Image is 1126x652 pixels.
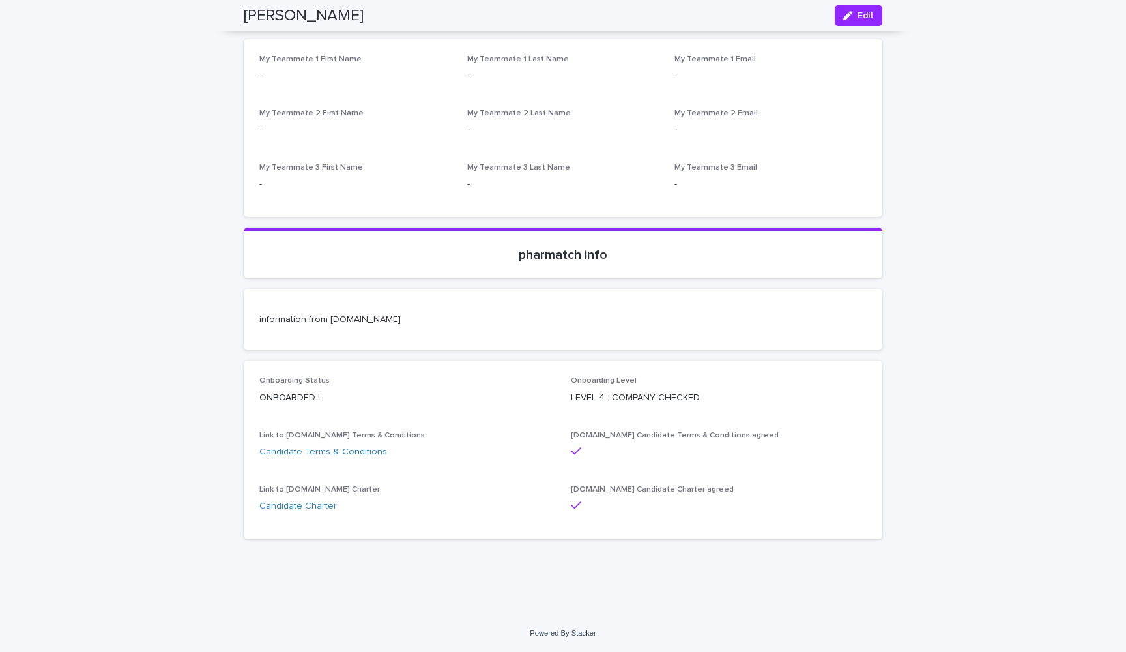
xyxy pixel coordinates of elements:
a: Powered By Stacker [530,629,596,637]
p: pharmatch info [259,247,867,263]
span: Onboarding Level [571,377,637,385]
span: My Teammate 2 First Name [259,110,364,117]
span: [DOMAIN_NAME] Candidate Terms & Conditions agreed [571,432,779,439]
span: My Teammate 2 Email [674,110,758,117]
a: Candidate Charter [259,501,337,511]
p: - [467,177,659,191]
span: [DOMAIN_NAME] Candidate Charter agreed [571,486,734,494]
h2: [PERSON_NAME] [244,7,364,25]
p: - [259,123,452,137]
p: - [467,123,659,137]
span: My Teammate 3 Email [674,164,757,171]
p: LEVEL 4 : COMPANY CHECKED [571,391,867,405]
a: Candidate Terms & Conditions [259,447,387,456]
span: Link to [DOMAIN_NAME] Terms & Conditions [259,432,425,439]
span: My Teammate 1 First Name [259,55,362,63]
p: - [674,69,867,83]
button: Edit [835,5,882,26]
p: - [467,69,659,83]
span: Onboarding Status [259,377,330,385]
span: My Teammate 3 Last Name [467,164,570,171]
p: - [259,177,452,191]
p: - [674,177,867,191]
p: information from [DOMAIN_NAME] [259,314,867,325]
p: - [674,123,867,137]
span: My Teammate 1 Last Name [467,55,569,63]
span: Link to [DOMAIN_NAME] Charter [259,486,380,494]
span: My Teammate 1 Email [674,55,756,63]
span: My Teammate 3 First Name [259,164,363,171]
span: Edit [858,11,874,20]
p: ONBOARDED ! [259,391,555,405]
p: - [259,69,452,83]
span: My Teammate 2 Last Name [467,110,571,117]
